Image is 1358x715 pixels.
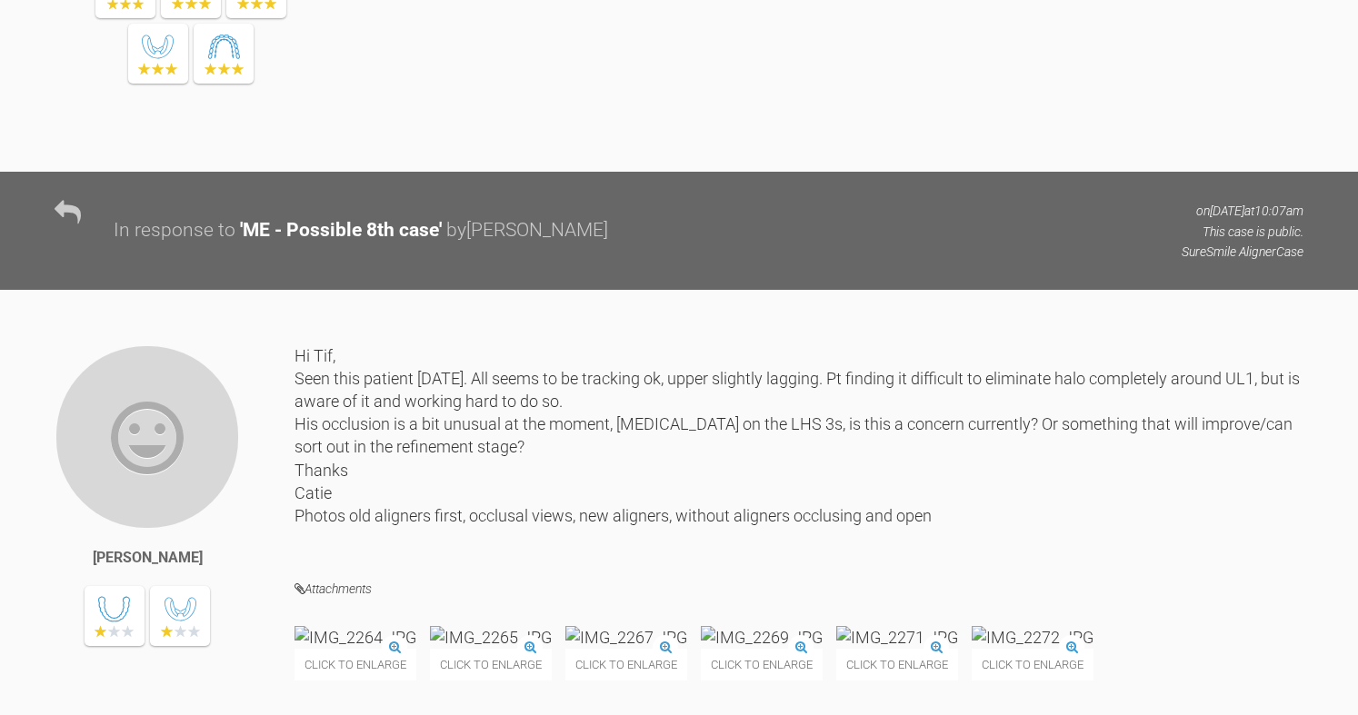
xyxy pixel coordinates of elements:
img: IMG_2267.JPG [565,626,687,649]
p: on [DATE] at 10:07am [1182,201,1303,221]
p: SureSmile Aligner Case [1182,242,1303,262]
div: Hi Tif, Seen this patient [DATE]. All seems to be tracking ok, upper slightly lagging. Pt finding... [295,344,1303,551]
span: Click to enlarge [565,649,687,680]
span: Click to enlarge [295,649,416,680]
img: IMG_2269.JPG [701,626,823,649]
div: ' ME - Possible 8th case ' [240,215,442,246]
img: IMG_2265.JPG [430,626,552,649]
img: Cathryn Sherlock [55,344,240,530]
span: Click to enlarge [836,649,958,680]
p: This case is public. [1182,222,1303,242]
img: IMG_2264.JPG [295,626,416,649]
span: Click to enlarge [430,649,552,680]
h4: Attachments [295,578,1303,601]
div: by [PERSON_NAME] [446,215,608,246]
img: IMG_2272.JPG [972,626,1093,649]
div: [PERSON_NAME] [93,546,203,570]
span: Click to enlarge [701,649,823,680]
div: In response to [114,215,235,246]
span: Click to enlarge [972,649,1093,680]
img: IMG_2271.JPG [836,626,958,649]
